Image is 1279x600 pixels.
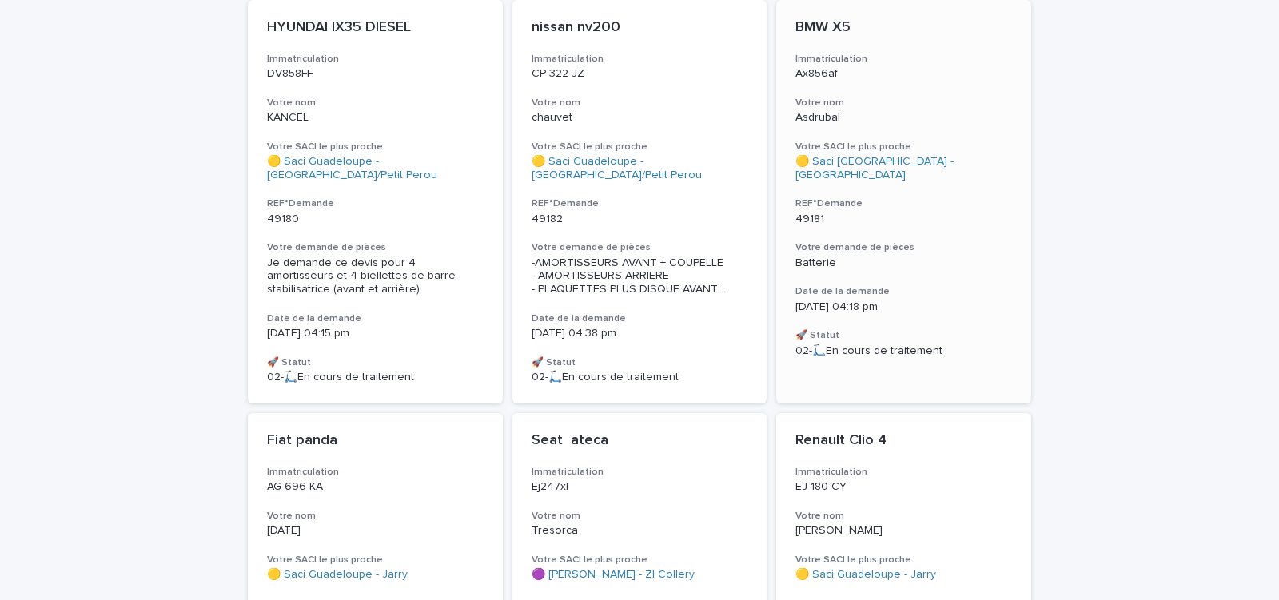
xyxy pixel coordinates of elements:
[267,371,484,384] p: 02-🛴En cours de traitement
[795,141,1012,153] h3: Votre SACI le plus proche
[532,111,748,125] p: chauvet
[267,524,484,538] p: [DATE]
[795,67,1012,81] p: Ax856af
[267,510,484,523] h3: Votre nom
[532,356,748,369] h3: 🚀 Statut
[532,213,748,226] p: 49182
[795,300,1012,314] p: [DATE] 04:18 pm
[795,329,1012,342] h3: 🚀 Statut
[267,67,484,81] p: DV858FF
[795,97,1012,109] h3: Votre nom
[795,213,1012,226] p: 49181
[267,53,484,66] h3: Immatriculation
[795,432,1012,450] p: Renault Clio 4
[795,53,1012,66] h3: Immatriculation
[532,155,748,182] a: 🟡 Saci Guadeloupe - [GEOGRAPHIC_DATA]/Petit Perou
[795,257,836,268] span: Batterie
[795,197,1012,210] h3: REF°Demande
[267,241,484,254] h3: Votre demande de pièces
[532,256,748,296] div: -AMORTISSEURS AVANT + COUPELLE - AMORTISSEURS ARRIERE - PLAQUETTES PLUS DISQUE AVANT - GARNITURE ...
[532,554,748,566] h3: Votre SACI le plus proche
[532,432,748,450] p: Seat ateca
[532,568,695,582] a: 🟣 [PERSON_NAME] - ZI Collery
[795,510,1012,523] h3: Votre nom
[267,257,459,296] span: Je demande ce devis pour 4 amortisseurs et 4 biellettes de barre stabilisatrice (avant et arrière)
[532,197,748,210] h3: REF°Demande
[267,111,484,125] p: KANCEL
[795,111,1012,125] p: Asdrubal
[532,97,748,109] h3: Votre nom
[795,554,1012,566] h3: Votre SACI le plus proche
[267,432,484,450] p: Fiat panda
[267,97,484,109] h3: Votre nom
[267,554,484,566] h3: Votre SACI le plus proche
[532,312,748,325] h3: Date de la demande
[267,466,484,479] h3: Immatriculation
[795,480,1012,494] p: EJ-180-CY
[532,67,748,81] p: CP-322-JZ
[532,371,748,384] p: 02-🛴En cours de traitement
[795,524,1012,538] p: [PERSON_NAME]
[267,155,484,182] a: 🟡 Saci Guadeloupe - [GEOGRAPHIC_DATA]/Petit Perou
[532,480,748,494] p: Ej247xl
[532,256,748,296] span: -AMORTISSEURS AVANT + COUPELLE - AMORTISSEURS ARRIERE - PLAQUETTES PLUS DISQUE AVANT ...
[267,213,484,226] p: 49180
[532,510,748,523] h3: Votre nom
[795,19,1012,37] p: BMW X5
[795,466,1012,479] h3: Immatriculation
[267,327,484,340] p: [DATE] 04:15 pm
[267,141,484,153] h3: Votre SACI le plus proche
[267,480,484,494] p: AG-696-KA
[267,356,484,369] h3: 🚀 Statut
[795,285,1012,298] h3: Date de la demande
[795,344,1012,358] p: 02-🛴En cours de traitement
[532,141,748,153] h3: Votre SACI le plus proche
[795,155,1012,182] a: 🟡 Saci [GEOGRAPHIC_DATA] - [GEOGRAPHIC_DATA]
[532,53,748,66] h3: Immatriculation
[532,466,748,479] h3: Immatriculation
[267,568,408,582] a: 🟡 Saci Guadeloupe - Jarry
[532,327,748,340] p: [DATE] 04:38 pm
[267,197,484,210] h3: REF°Demande
[267,312,484,325] h3: Date de la demande
[532,524,748,538] p: Tresorca
[795,241,1012,254] h3: Votre demande de pièces
[532,19,748,37] p: nissan nv200
[532,241,748,254] h3: Votre demande de pièces
[795,568,936,582] a: 🟡 Saci Guadeloupe - Jarry
[267,19,484,37] p: HYUNDAI IX35 DIESEL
